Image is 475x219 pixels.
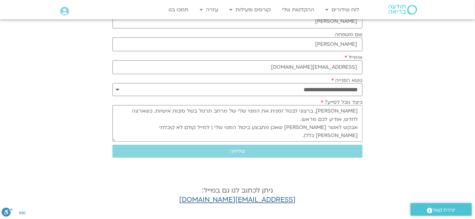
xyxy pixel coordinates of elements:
[112,60,363,74] input: אימייל
[226,4,274,16] a: קורסים ופעילות
[112,37,363,51] input: שם משפחה
[112,15,363,28] input: שם פרטי
[197,4,221,16] a: עזרה
[112,145,363,158] button: שליחה
[279,4,317,16] a: ההקלטות שלי
[112,9,363,161] form: טופס חדש
[389,5,417,15] img: תודעה בריאה
[230,148,245,154] span: שליחה
[331,77,363,83] label: נושא הפנייה
[112,186,363,205] h4: ניתן לכתוב לנו גם במייל:
[335,32,363,37] label: שם משפחה
[321,99,363,105] label: כיצד נוכל לסייע?
[411,203,472,216] a: יצירת קשר
[165,4,192,16] a: תמכו בנו
[322,4,362,16] a: לוח שידורים
[432,206,456,214] span: יצירת קשר
[179,195,296,204] a: [EMAIL_ADDRESS][DOMAIN_NAME]
[344,55,363,60] label: אימייל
